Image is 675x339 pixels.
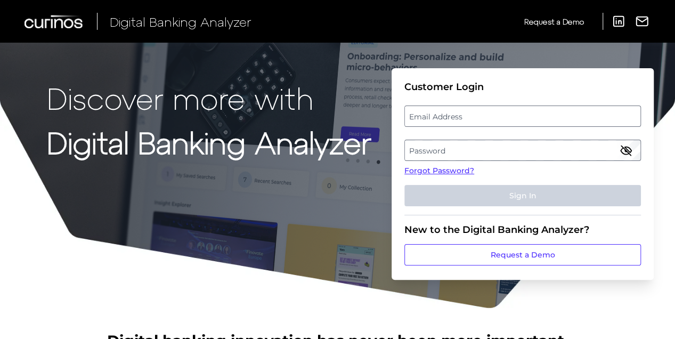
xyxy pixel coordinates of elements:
[404,81,641,93] div: Customer Login
[404,224,641,236] div: New to the Digital Banking Analyzer?
[404,165,641,176] a: Forgot Password?
[404,185,641,206] button: Sign In
[404,244,641,265] a: Request a Demo
[405,107,640,126] label: Email Address
[47,81,371,115] p: Discover more with
[524,17,584,26] span: Request a Demo
[25,15,84,28] img: Curinos
[110,14,251,29] span: Digital Banking Analyzer
[524,13,584,30] a: Request a Demo
[47,124,371,160] strong: Digital Banking Analyzer
[405,141,640,160] label: Password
